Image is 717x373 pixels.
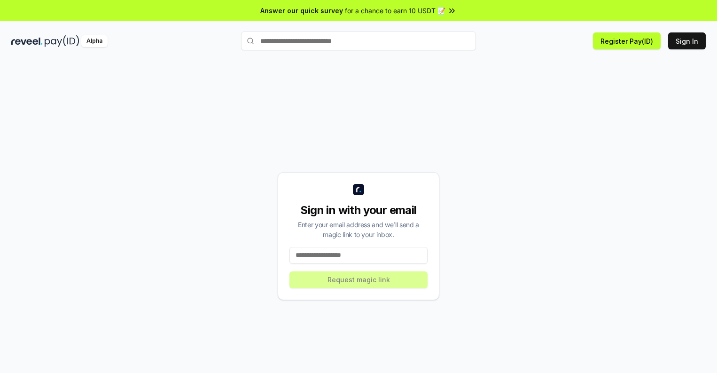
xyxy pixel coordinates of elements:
img: reveel_dark [11,35,43,47]
span: Answer our quick survey [260,6,343,16]
img: logo_small [353,184,364,195]
img: pay_id [45,35,79,47]
span: for a chance to earn 10 USDT 📝 [345,6,445,16]
div: Sign in with your email [289,203,428,218]
button: Register Pay(ID) [593,32,661,49]
div: Enter your email address and we’ll send a magic link to your inbox. [289,220,428,239]
div: Alpha [81,35,108,47]
button: Sign In [668,32,706,49]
